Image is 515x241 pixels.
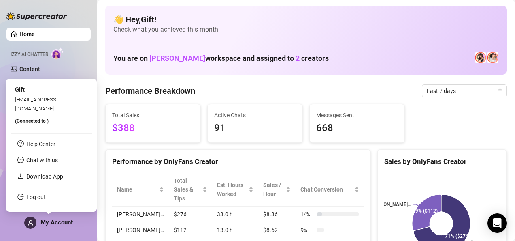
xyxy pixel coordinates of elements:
span: Sales / Hour [263,181,284,198]
a: Home [19,31,35,37]
img: AI Chatter [51,47,64,59]
span: My Account [40,219,73,226]
span: Chat Conversion [300,185,353,194]
span: Last 7 days [427,85,502,97]
a: Log out [26,194,46,200]
span: user [28,220,34,226]
span: Izzy AI Chatter [11,51,48,58]
span: [EMAIL_ADDRESS][DOMAIN_NAME] [15,96,57,111]
span: [PERSON_NAME] [149,54,205,62]
span: message [17,157,24,163]
span: calendar [498,88,502,93]
span: Name [117,185,157,194]
th: Name [112,173,169,207]
td: [PERSON_NAME]… [112,222,169,238]
span: Chat with us [26,157,58,164]
div: Sales by OnlyFans Creator [384,156,500,167]
span: Total Sales & Tips [174,176,201,203]
th: Chat Conversion [296,173,364,207]
a: Help Center [26,141,55,147]
td: $276 [169,207,212,222]
span: Active Chats [214,111,296,120]
li: Log out [11,191,92,204]
th: Sales / Hour [258,173,296,207]
text: [PERSON_NAME]… [370,202,411,207]
a: Download App [26,173,63,180]
span: 14 % [300,210,313,219]
span: 91 [214,120,296,136]
td: 13.0 h [212,222,258,238]
div: Performance by OnlyFans Creator [112,156,364,167]
span: 668 [316,120,398,136]
img: 𝖍𝖔𝖑𝖑𝖞 [487,52,498,63]
span: $388 [112,120,194,136]
td: $8.62 [258,222,296,238]
span: Total Sales [112,111,194,120]
span: Gift [15,86,25,93]
span: 9 % [300,226,313,235]
h4: 👋 Hey, Gift ! [113,14,499,25]
img: logo-BBDzfeDw.svg [6,12,67,20]
div: Open Intercom Messenger [487,213,507,233]
div: Est. Hours Worked [217,181,247,198]
a: Content [19,66,40,72]
h1: You are on workspace and assigned to creators [113,54,329,63]
span: Check what you achieved this month [113,25,499,34]
td: $8.36 [258,207,296,222]
h4: Performance Breakdown [105,85,195,97]
td: $112 [169,222,212,238]
td: [PERSON_NAME]… [112,207,169,222]
span: 2 [296,54,300,62]
span: Messages Sent [316,111,398,120]
span: (Connected to ) [15,118,49,124]
img: Holly [475,52,486,63]
th: Total Sales & Tips [169,173,212,207]
td: 33.0 h [212,207,258,222]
